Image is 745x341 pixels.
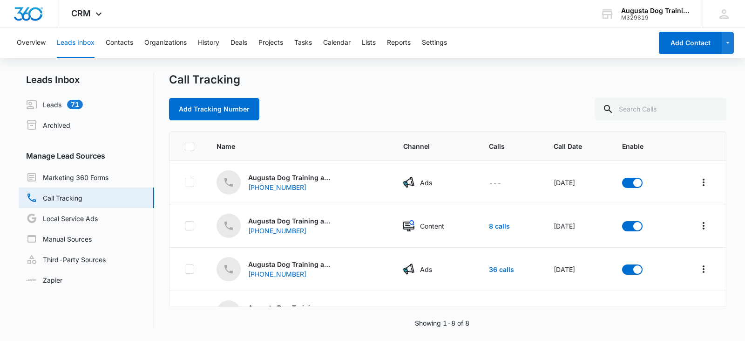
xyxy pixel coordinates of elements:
p: Augusta Dog Training and Doggy Daycare - [GEOGRAPHIC_DATA] - Ads [248,259,332,269]
div: account id [621,14,689,21]
p: Augusta Dog Training and Doggy Daycare - Edina - Ads [248,173,332,182]
a: [PHONE_NUMBER] [248,269,332,279]
a: Third-Party Sources [26,254,106,265]
button: History [198,28,219,58]
a: [PHONE_NUMBER] [248,226,332,236]
a: 36 calls [489,265,514,273]
img: Content [403,220,414,231]
div: [PHONE_NUMBER] [248,226,323,236]
h1: Call Tracking [169,73,240,87]
button: Overflow Menu [696,218,711,233]
a: Zapier [26,275,62,285]
a: 8 calls [489,222,510,230]
span: --- [489,179,501,187]
p: Content [420,221,444,231]
a: Manual Sources [26,233,92,244]
button: Leads Inbox [57,28,95,58]
a: Leads71 [26,99,83,110]
h3: Manage Lead Sources [19,150,154,161]
button: Lists [362,28,376,58]
span: Calls [489,141,531,151]
button: Settings [422,28,447,58]
a: Marketing 360 Forms [26,172,108,183]
span: Enable [622,141,659,151]
span: Channel [403,141,467,151]
button: Tasks [294,28,312,58]
p: Augusta Dog Training and Doggy Daycare - Edina - Content [248,216,332,226]
button: Overview [17,28,46,58]
a: [PHONE_NUMBER] [248,182,332,192]
a: Call Tracking [26,192,82,203]
div: [DATE] [554,221,600,231]
button: Deals [230,28,247,58]
button: Overflow Menu [696,262,711,277]
button: Add Contact [659,32,722,54]
h2: Leads Inbox [19,73,154,87]
div: [DATE] [554,178,600,188]
button: Overflow Menu [696,305,711,320]
img: Ads [403,177,414,188]
p: Augusta Dog Training and Doggy Daycare - [GEOGRAPHIC_DATA] - Content [248,303,332,313]
a: Local Service Ads [26,213,98,224]
span: Call Date [554,141,600,151]
span: Name [217,141,381,151]
div: [DATE] [554,264,600,274]
input: Search Calls [595,98,726,120]
button: Organizations [144,28,187,58]
button: Reports [387,28,411,58]
button: Calendar [323,28,351,58]
button: Overflow Menu [696,175,711,190]
button: Add Tracking Number [169,98,259,120]
a: Archived [26,119,70,131]
div: [PHONE_NUMBER] [248,182,323,192]
button: Projects [258,28,283,58]
img: Ads [403,264,414,275]
button: Contacts [106,28,133,58]
p: Ads [420,264,432,274]
span: CRM [71,8,91,18]
div: account name [621,7,689,14]
div: [PHONE_NUMBER] [248,269,323,279]
p: Showing 1-8 of 8 [415,318,469,328]
p: Ads [420,178,432,188]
